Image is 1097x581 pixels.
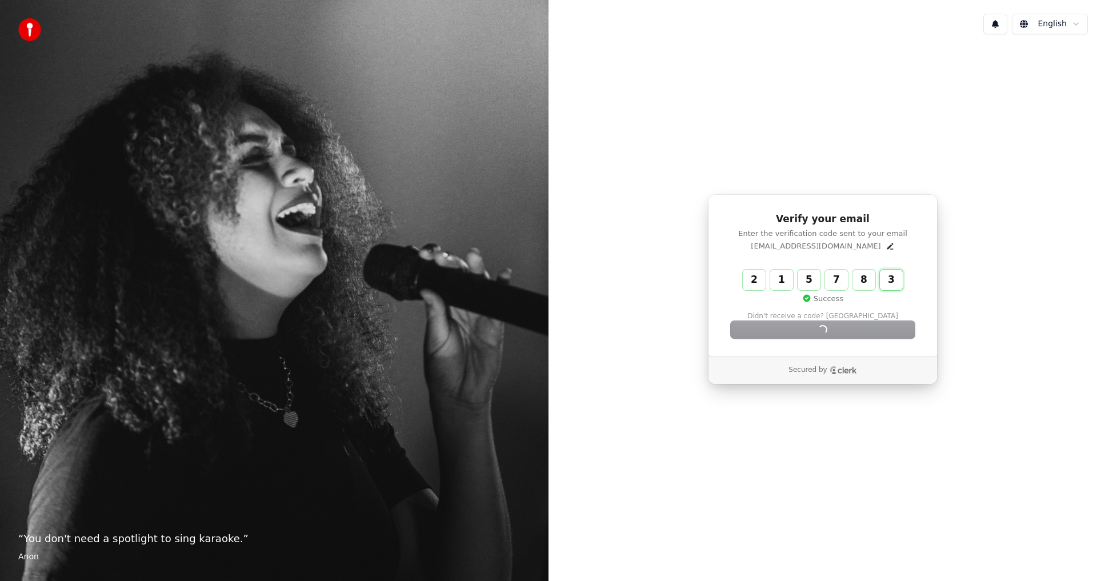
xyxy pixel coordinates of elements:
[731,229,915,239] p: Enter the verification code sent to your email
[18,551,530,563] footer: Anon
[830,366,857,374] a: Clerk logo
[886,242,895,251] button: Edit
[743,270,926,290] input: Enter verification code
[18,18,41,41] img: youka
[788,366,827,375] p: Secured by
[731,213,915,226] h1: Verify your email
[802,294,843,304] p: Success
[18,531,530,547] p: “ You don't need a spotlight to sing karaoke. ”
[751,241,880,251] p: [EMAIL_ADDRESS][DOMAIN_NAME]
